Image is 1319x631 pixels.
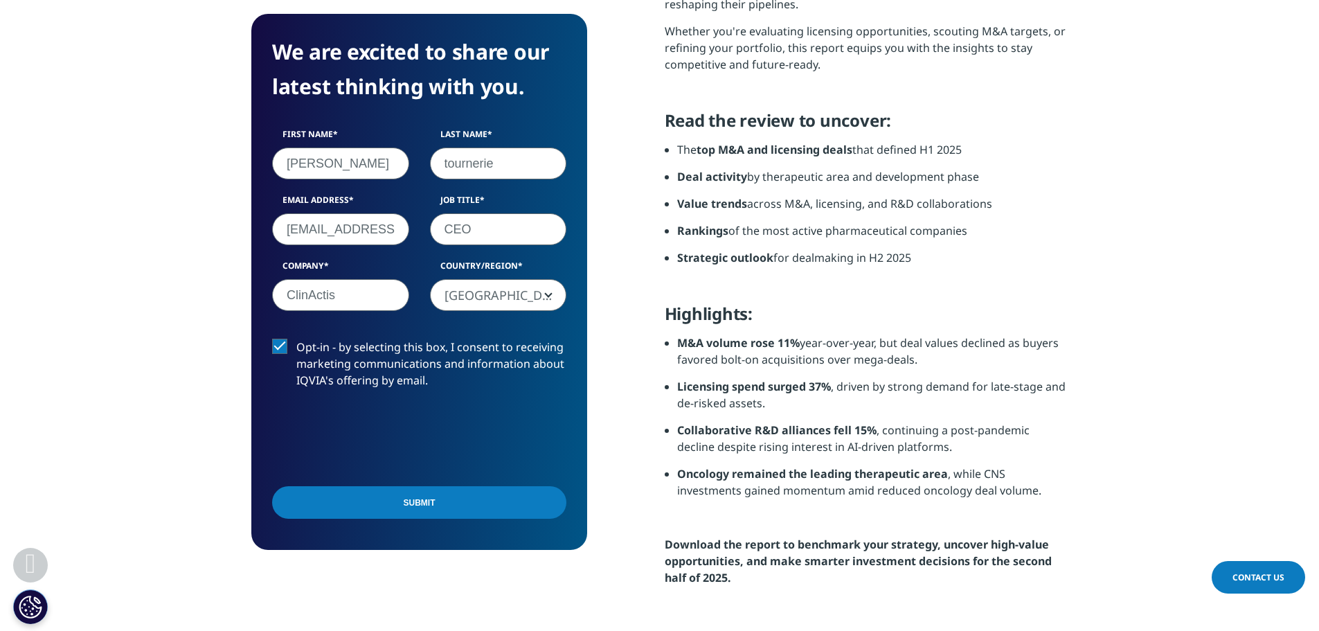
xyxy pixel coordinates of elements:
[677,196,747,211] strong: Value trends
[272,194,409,213] label: Email Address
[677,195,1068,222] li: across M&A, licensing, and R&D collaborations
[677,379,831,394] strong: Licensing spend surged 37%
[665,110,1068,141] h5: Read the review to uncover:
[272,260,409,279] label: Company
[1232,571,1284,583] span: Contact Us
[697,142,852,157] strong: top M&A and licensing deals
[677,169,747,184] strong: Deal activity
[431,280,566,312] span: Singapore
[677,222,1068,249] li: of the most active pharmaceutical companies
[430,194,567,213] label: Job Title
[430,128,567,148] label: Last Name
[677,223,728,238] strong: Rankings
[677,249,1068,276] li: for dealmaking in H2 2025
[665,303,1068,335] h5: Highlights:
[272,339,566,396] label: Opt-in - by selecting this box, I consent to receiving marketing communications and information a...
[430,279,567,311] span: Singapore
[677,423,877,438] strong: Collaborative R&D alliances fell 15%
[677,335,800,350] strong: M&A volume rose 11%
[272,128,409,148] label: First Name
[665,23,1068,83] p: Whether you're evaluating licensing opportunities, scouting M&A targets, or refining your portfol...
[430,260,567,279] label: Country/Region
[677,378,1068,422] li: , driven by strong demand for late-stage and de-risked assets.
[677,250,773,265] strong: Strategic outlook
[272,486,566,519] input: Submit
[677,141,1068,168] li: The that defined H1 2025
[13,589,48,624] button: Cookie Settings
[1212,561,1305,594] a: Contact Us
[272,411,483,465] iframe: reCAPTCHA
[677,466,948,481] strong: Oncology remained the leading therapeutic area
[665,537,1052,585] strong: Download the report to benchmark your strategy, uncover high-value opportunities, and make smarte...
[677,335,1068,378] li: year-over-year, but deal values declined as buyers favored bolt-on acquisitions over mega-deals.
[272,35,566,104] h4: We are excited to share our latest thinking with you.
[677,168,1068,195] li: by therapeutic area and development phase
[677,465,1068,509] li: , while CNS investments gained momentum amid reduced oncology deal volume.
[677,422,1068,465] li: , continuing a post-pandemic decline despite rising interest in AI-driven platforms.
